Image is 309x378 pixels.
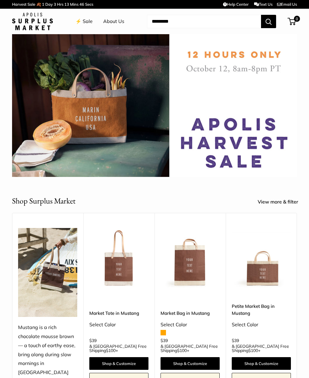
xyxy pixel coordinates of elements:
[103,17,124,26] a: About Us
[85,2,93,7] span: Secs
[161,338,168,343] span: $39
[18,228,77,317] img: Mustang is a rich chocolate mousse brown — a touch of earthy ease, bring along during slow mornin...
[89,228,148,287] a: Market Tote in MustangMarket Tote in Mustang
[45,2,53,7] span: Day
[161,310,220,317] a: Market Bag in Mustang
[232,228,291,287] a: Petite Market Bag in MustangPetite Market Bag in Mustang
[89,320,148,329] div: Select Color
[294,16,300,22] span: 0
[161,228,220,287] img: Market Bag in Mustang
[147,15,261,28] input: Search...
[89,338,97,343] span: $39
[288,18,296,25] a: 0
[223,2,249,7] a: Help Center
[89,344,148,353] span: & [GEOGRAPHIC_DATA] Free Shipping +
[161,228,220,287] a: Market Bag in MustangMarket Bag in Mustang
[75,17,93,26] a: ⚡️ Sale
[57,2,63,7] span: Hrs
[12,195,75,207] h2: Shop Surplus Market
[89,357,148,370] a: Shop & Customize
[54,2,56,7] span: 3
[12,13,53,30] img: Apolis: Surplus Market
[70,2,78,7] span: Mins
[106,348,116,353] span: $100
[254,2,272,7] a: Text Us
[232,338,239,343] span: $39
[161,357,220,370] a: Shop & Customize
[232,303,291,317] a: Petite Market Bag in Mustang
[161,344,220,353] span: & [GEOGRAPHIC_DATA] Free Shipping +
[277,2,297,7] a: Email Us
[177,348,187,353] span: $100
[89,310,148,317] a: Market Tote in Mustang
[79,2,84,7] span: 46
[232,228,291,287] img: Petite Market Bag in Mustang
[42,2,44,7] span: 1
[261,15,276,28] button: Search
[232,320,291,329] div: Select Color
[232,357,291,370] a: Shop & Customize
[161,320,220,329] div: Select Color
[248,348,258,353] span: $100
[258,197,305,207] a: View more & filter
[232,344,291,353] span: & [GEOGRAPHIC_DATA] Free Shipping +
[64,2,69,7] span: 13
[89,228,148,287] img: Market Tote in Mustang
